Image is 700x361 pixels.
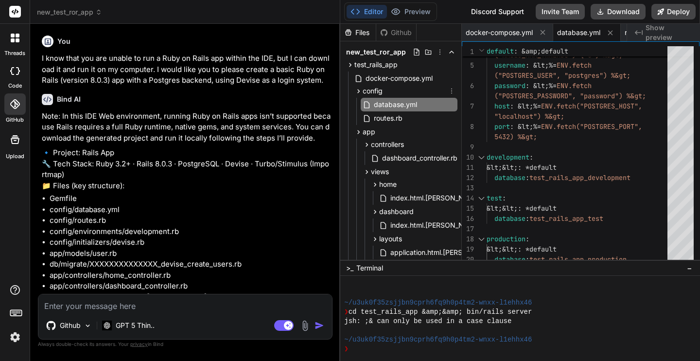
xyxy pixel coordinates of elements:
[525,173,529,182] span: :
[462,183,474,193] div: 13
[379,234,402,244] span: layouts
[510,102,541,110] span: : &lt;%=
[37,7,102,17] span: new_test_ror_app
[6,152,24,161] label: Upload
[50,204,331,216] li: config/database.yml
[487,245,557,253] span: &lt;&lt;: *default
[130,341,148,347] span: privacy
[462,193,474,203] div: 14
[462,214,474,224] div: 16
[487,204,557,213] span: &lt;&lt;: *default
[529,153,533,162] span: :
[557,61,592,70] span: ENV.fetch
[541,102,642,110] span: ENV.fetch("POSTGRES_HOST",
[475,193,488,203] div: Click to collapse the range.
[494,91,646,100] span: ("POSTGRES_PASSWORD", "password") %&gt;
[462,47,474,57] span: 1
[344,344,348,354] span: ❯
[346,47,406,57] span: new_test_ror_app
[379,207,414,217] span: dashboard
[462,152,474,162] div: 10
[465,4,530,19] div: Discord Support
[381,152,458,164] span: dashboard_controller.rb
[487,235,525,243] span: production
[462,122,474,132] div: 8
[514,47,568,55] span: : &amp;default
[344,317,511,326] span: jsh: ;& can only be used in a case clause
[466,28,533,37] span: docker-compose.yml
[315,321,324,330] img: icon
[389,192,482,204] span: index.html.[PERSON_NAME]
[38,340,332,349] p: Always double-check its answers. Your in Bind
[487,163,557,172] span: &lt;&lt;: *default
[42,147,331,191] p: 🔹 Project: Rails App 🔧 Tech Stack: Ruby 3.2+ · Rails 8.0.3 · PostgreSQL · Devise · Turbo/Stimulus...
[373,99,418,110] span: database.yml
[116,321,155,330] p: GPT 5 Thin..
[389,247,500,258] span: application.html.[PERSON_NAME]
[57,36,70,46] h6: You
[387,5,435,18] button: Preview
[487,47,514,55] span: default
[50,226,331,237] li: config/environments/development.rb
[494,81,525,90] span: password
[462,162,474,173] div: 11
[510,122,541,131] span: : &lt;%=
[50,248,331,259] li: app/models/user.rb
[475,152,488,162] div: Click to collapse the range.
[529,173,630,182] span: test_rails_app_development
[371,167,389,177] span: views
[494,132,537,141] span: 5432) %&gt;
[365,72,434,84] span: docker-compose.yml
[462,224,474,234] div: 17
[389,219,482,231] span: index.html.[PERSON_NAME]
[525,235,529,243] span: :
[462,173,474,183] div: 12
[50,292,331,303] li: app/views/home/index.html.[PERSON_NAME]
[687,263,692,273] span: −
[462,142,474,152] div: 9
[344,307,348,317] span: ❯
[8,82,22,90] label: code
[685,260,694,276] button: −
[502,194,506,202] span: :
[487,194,502,202] span: test
[373,112,403,124] span: routes.rb
[494,102,510,110] span: host
[557,81,592,90] span: ENV.fetch
[349,307,532,317] span: cd test_rails_app &amp;&amp; bin/rails server
[42,53,331,86] p: I know that you are unable to run a Ruby on Rails app within the IDE, but I can download it and r...
[50,237,331,248] li: config/initializers/devise.rb
[60,321,81,330] p: Github
[462,203,474,214] div: 15
[494,112,564,121] span: "localhost") %&gt;
[6,116,24,124] label: GitHub
[525,255,529,264] span: :
[529,214,603,223] span: test_rails_app_test
[462,244,474,254] div: 19
[541,122,642,131] span: ENV.fetch("POSTGRES_PORT",
[50,281,331,292] li: app/controllers/dashboard_controller.rb
[525,61,557,70] span: : &lt;%=
[42,111,331,144] p: Note: In this IDE Web environment, running Ruby on Rails apps isn’t supported because Rails requi...
[591,4,646,19] button: Download
[363,127,375,137] span: app
[536,4,585,19] button: Invite Team
[346,263,353,273] span: >_
[347,5,387,18] button: Editor
[494,214,525,223] span: database
[462,234,474,244] div: 18
[50,259,331,270] li: db/migrate/XXXXXXXXXXXXXX_devise_create_users.rb
[462,101,474,111] div: 7
[525,81,557,90] span: : &lt;%=
[354,60,398,70] span: test_rails_app
[7,329,23,345] img: settings
[50,215,331,226] li: config/routes.rb
[299,320,311,331] img: attachment
[557,28,600,37] span: database.yml
[529,255,627,264] span: test_rails_app_production
[462,254,474,265] div: 20
[363,86,383,96] span: config
[102,321,112,330] img: GPT 5 Thinking High
[462,81,474,91] div: 6
[525,214,529,223] span: :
